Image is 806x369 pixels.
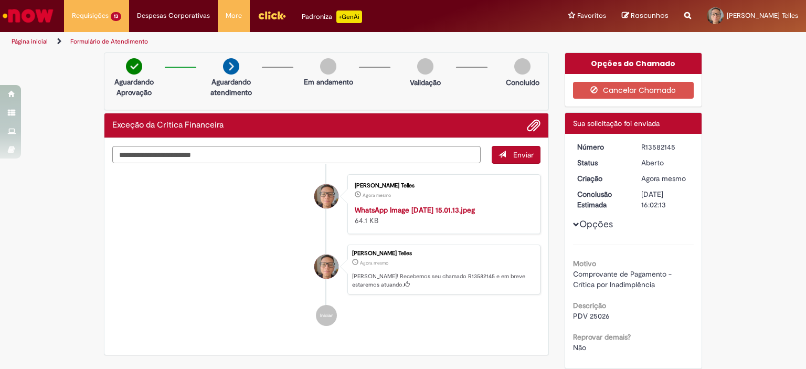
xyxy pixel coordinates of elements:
[363,192,391,198] time: 30/09/2025 15:02:07
[565,53,702,74] div: Opções do Chamado
[223,58,239,75] img: arrow-next.png
[336,10,362,23] p: +GenAi
[126,58,142,75] img: check-circle-green.png
[573,82,694,99] button: Cancelar Chamado
[314,184,338,208] div: Guilherme Magalhaes Telles
[573,332,631,342] b: Reprovar demais?
[573,311,610,321] span: PDV 25026
[514,58,531,75] img: img-circle-grey.png
[360,260,388,266] span: Agora mesmo
[320,58,336,75] img: img-circle-grey.png
[1,5,55,26] img: ServiceNow
[506,77,539,88] p: Concluído
[112,146,481,164] textarea: Digite sua mensagem aqui...
[569,189,634,210] dt: Conclusão Estimada
[226,10,242,21] span: More
[641,174,686,183] span: Agora mesmo
[417,58,433,75] img: img-circle-grey.png
[641,189,690,210] div: [DATE] 16:02:13
[622,11,669,21] a: Rascunhos
[355,183,529,189] div: [PERSON_NAME] Telles
[492,146,540,164] button: Enviar
[727,11,798,20] span: [PERSON_NAME] Telles
[352,250,535,257] div: [PERSON_NAME] Telles
[569,157,634,168] dt: Status
[355,205,475,215] a: WhatsApp Image [DATE] 15.01.13.jpeg
[314,255,338,279] div: Guilherme Magalhaes Telles
[527,119,540,132] button: Adicionar anexos
[641,174,686,183] time: 30/09/2025 15:02:09
[573,269,674,289] span: Comprovante de Pagamento - Crítica por Inadimplência
[513,150,534,160] span: Enviar
[112,245,540,295] li: Guilherme Magalhaes Telles
[363,192,391,198] span: Agora mesmo
[641,142,690,152] div: R13582145
[112,164,540,337] ul: Histórico de tíquete
[573,259,596,268] b: Motivo
[302,10,362,23] div: Padroniza
[111,12,121,21] span: 13
[573,301,606,310] b: Descrição
[112,121,224,130] h2: Exceção da Crítica Financeira Histórico de tíquete
[573,119,660,128] span: Sua solicitação foi enviada
[352,272,535,289] p: [PERSON_NAME]! Recebemos seu chamado R13582145 e em breve estaremos atuando.
[137,10,210,21] span: Despesas Corporativas
[72,10,109,21] span: Requisições
[641,157,690,168] div: Aberto
[569,173,634,184] dt: Criação
[410,77,441,88] p: Validação
[573,343,586,352] span: Não
[12,37,48,46] a: Página inicial
[577,10,606,21] span: Favoritos
[304,77,353,87] p: Em andamento
[360,260,388,266] time: 30/09/2025 15:02:09
[631,10,669,20] span: Rascunhos
[109,77,160,98] p: Aguardando Aprovação
[8,32,529,51] ul: Trilhas de página
[569,142,634,152] dt: Número
[206,77,257,98] p: Aguardando atendimento
[258,7,286,23] img: click_logo_yellow_360x200.png
[355,205,529,226] div: 64.1 KB
[641,173,690,184] div: 30/09/2025 15:02:09
[70,37,148,46] a: Formulário de Atendimento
